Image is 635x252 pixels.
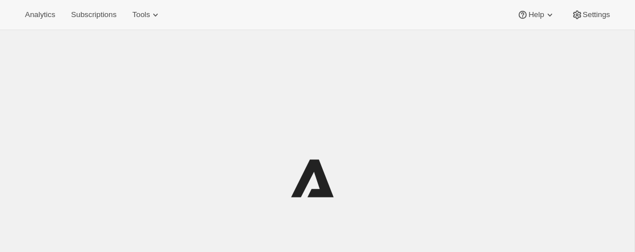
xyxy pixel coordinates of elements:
span: Subscriptions [71,10,116,19]
span: Tools [132,10,150,19]
button: Subscriptions [64,7,123,23]
span: Help [528,10,544,19]
button: Analytics [18,7,62,23]
span: Settings [583,10,610,19]
span: Analytics [25,10,55,19]
button: Tools [125,7,168,23]
button: Help [510,7,562,23]
button: Settings [565,7,617,23]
